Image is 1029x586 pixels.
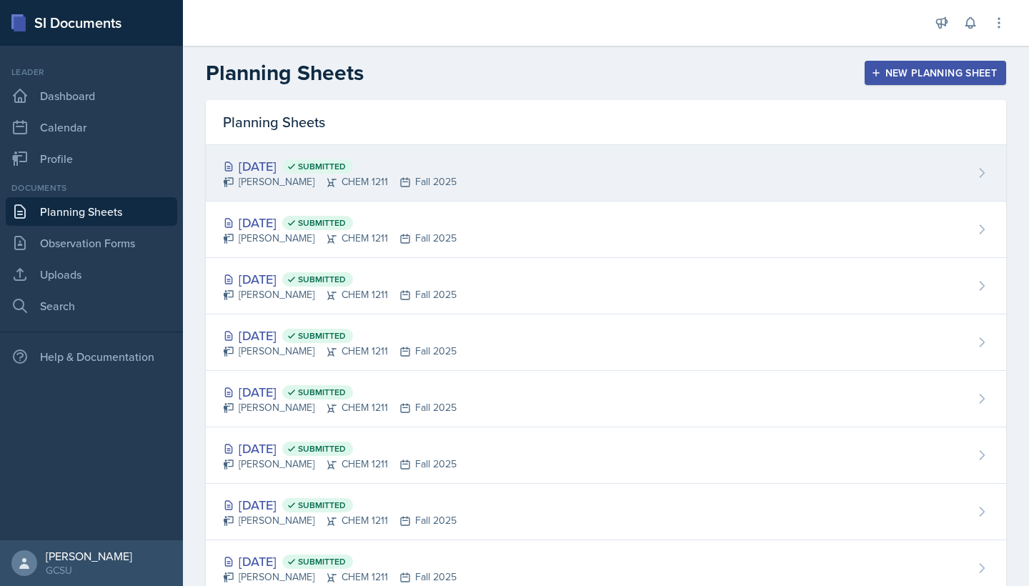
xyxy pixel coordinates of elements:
div: [PERSON_NAME] CHEM 1211 Fall 2025 [223,174,457,189]
a: Planning Sheets [6,197,177,226]
span: Submitted [298,556,346,567]
a: [DATE] Submitted [PERSON_NAME]CHEM 1211Fall 2025 [206,371,1006,427]
button: New Planning Sheet [865,61,1006,85]
a: Search [6,292,177,320]
div: [PERSON_NAME] [46,549,132,563]
a: [DATE] Submitted [PERSON_NAME]CHEM 1211Fall 2025 [206,202,1006,258]
div: [PERSON_NAME] CHEM 1211 Fall 2025 [223,400,457,415]
div: [DATE] [223,439,457,458]
div: [DATE] [223,326,457,345]
a: [DATE] Submitted [PERSON_NAME]CHEM 1211Fall 2025 [206,145,1006,202]
div: GCSU [46,563,132,577]
span: Submitted [298,387,346,398]
div: [DATE] [223,495,457,515]
a: [DATE] Submitted [PERSON_NAME]CHEM 1211Fall 2025 [206,258,1006,314]
div: Planning Sheets [206,100,1006,145]
span: Submitted [298,274,346,285]
div: [PERSON_NAME] CHEM 1211 Fall 2025 [223,513,457,528]
span: Submitted [298,330,346,342]
a: Dashboard [6,81,177,110]
a: [DATE] Submitted [PERSON_NAME]CHEM 1211Fall 2025 [206,427,1006,484]
div: [PERSON_NAME] CHEM 1211 Fall 2025 [223,344,457,359]
a: Calendar [6,113,177,141]
a: Profile [6,144,177,173]
div: New Planning Sheet [874,67,997,79]
a: [DATE] Submitted [PERSON_NAME]CHEM 1211Fall 2025 [206,314,1006,371]
div: Documents [6,182,177,194]
a: [DATE] Submitted [PERSON_NAME]CHEM 1211Fall 2025 [206,484,1006,540]
div: Help & Documentation [6,342,177,371]
div: [DATE] [223,269,457,289]
div: [DATE] [223,382,457,402]
div: [DATE] [223,213,457,232]
div: Leader [6,66,177,79]
div: [PERSON_NAME] CHEM 1211 Fall 2025 [223,457,457,472]
div: [DATE] [223,157,457,176]
div: [PERSON_NAME] CHEM 1211 Fall 2025 [223,570,457,585]
span: Submitted [298,500,346,511]
a: Uploads [6,260,177,289]
h2: Planning Sheets [206,60,364,86]
span: Submitted [298,217,346,229]
div: [PERSON_NAME] CHEM 1211 Fall 2025 [223,231,457,246]
div: [DATE] [223,552,457,571]
span: Submitted [298,161,346,172]
div: [PERSON_NAME] CHEM 1211 Fall 2025 [223,287,457,302]
a: Observation Forms [6,229,177,257]
span: Submitted [298,443,346,455]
